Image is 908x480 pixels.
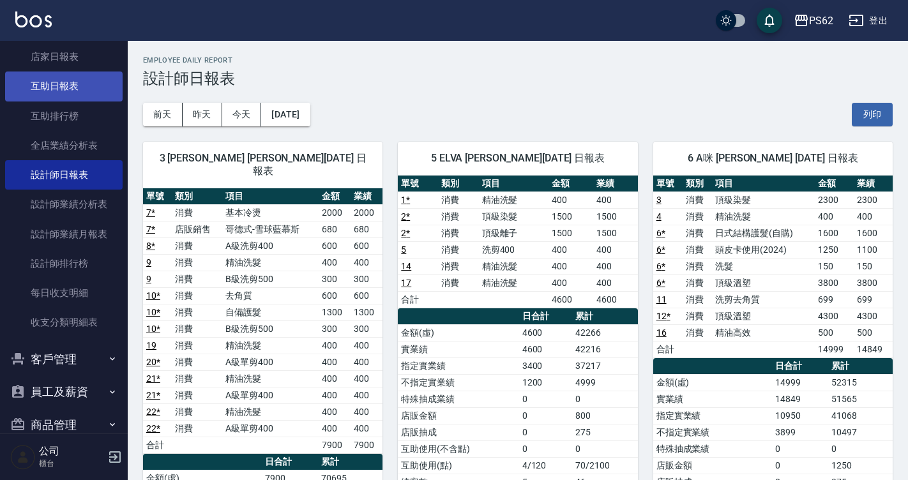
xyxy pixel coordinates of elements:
th: 業績 [351,188,382,205]
td: 消費 [172,403,222,420]
td: 消費 [438,258,478,274]
td: 699 [854,291,893,308]
td: 500 [854,324,893,341]
a: 19 [146,340,156,350]
td: A級洗剪400 [222,237,319,254]
td: 特殊抽成業績 [398,391,518,407]
button: 前天 [143,103,183,126]
td: 400 [854,208,893,225]
td: 400 [319,403,351,420]
td: 消費 [172,387,222,403]
td: 600 [319,237,351,254]
td: 合計 [143,437,172,453]
div: PS62 [809,13,833,29]
td: 400 [351,337,382,354]
th: 項目 [222,188,319,205]
td: 消費 [172,254,222,271]
td: 0 [519,407,573,424]
td: A級單剪400 [222,354,319,370]
td: 400 [351,370,382,387]
button: [DATE] [261,103,310,126]
td: 3800 [815,274,854,291]
button: save [757,8,782,33]
td: 精油洗髮 [479,191,549,208]
td: B級洗剪500 [222,320,319,337]
h2: Employee Daily Report [143,56,893,64]
a: 16 [656,327,667,338]
td: 消費 [172,354,222,370]
th: 類別 [438,176,478,192]
td: 消費 [172,337,222,354]
th: 累計 [572,308,638,325]
td: 0 [828,440,893,457]
span: 3 [PERSON_NAME] [PERSON_NAME][DATE] 日報表 [158,152,367,177]
td: 合計 [653,341,683,357]
th: 金額 [549,176,593,192]
td: 0 [572,440,638,457]
td: 消費 [438,274,478,291]
td: 42266 [572,324,638,341]
td: 消費 [172,420,222,437]
td: 金額(虛) [398,324,518,341]
td: 消費 [438,241,478,258]
td: 互助使用(點) [398,457,518,474]
td: 消費 [172,320,222,337]
td: 自備護髮 [222,304,319,320]
td: 1250 [815,241,854,258]
td: 400 [593,274,638,291]
td: 51565 [828,391,893,407]
th: 類別 [683,176,712,192]
td: 300 [319,320,351,337]
td: 基本冷燙 [222,204,319,221]
td: 不指定實業績 [398,374,518,391]
td: 1500 [549,208,593,225]
td: 699 [815,291,854,308]
th: 項目 [712,176,815,192]
td: 400 [815,208,854,225]
td: 400 [593,241,638,258]
td: 70/2100 [572,457,638,474]
td: 消費 [172,304,222,320]
td: 消費 [683,225,712,241]
td: 消費 [683,208,712,225]
a: 14 [401,261,411,271]
td: 店販金額 [653,457,772,474]
td: 1500 [593,225,638,241]
td: 1500 [593,208,638,225]
td: 精油洗髮 [222,254,319,271]
td: 4600 [593,291,638,308]
td: A級單剪400 [222,420,319,437]
td: 4300 [815,308,854,324]
a: 互助日報表 [5,71,123,101]
th: 業績 [593,176,638,192]
td: 400 [549,241,593,258]
a: 11 [656,294,667,304]
td: 消費 [683,241,712,258]
a: 收支分類明細表 [5,308,123,337]
td: 500 [815,324,854,341]
td: 指定實業績 [653,407,772,424]
th: 金額 [319,188,351,205]
td: 消費 [683,308,712,324]
button: 商品管理 [5,409,123,442]
td: 14999 [815,341,854,357]
td: 150 [854,258,893,274]
button: 員工及薪資 [5,375,123,409]
td: 400 [319,420,351,437]
td: 400 [593,258,638,274]
p: 櫃台 [39,458,104,469]
td: 600 [319,287,351,304]
td: 800 [572,407,638,424]
td: 合計 [398,291,438,308]
a: 9 [146,274,151,284]
td: 400 [319,387,351,403]
td: 消費 [172,370,222,387]
td: 275 [572,424,638,440]
td: 頂級離子 [479,225,549,241]
td: 3899 [772,424,828,440]
td: 頂級染髮 [479,208,549,225]
td: 4300 [854,308,893,324]
th: 日合計 [772,358,828,375]
th: 單號 [653,176,683,192]
td: 0 [519,440,573,457]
